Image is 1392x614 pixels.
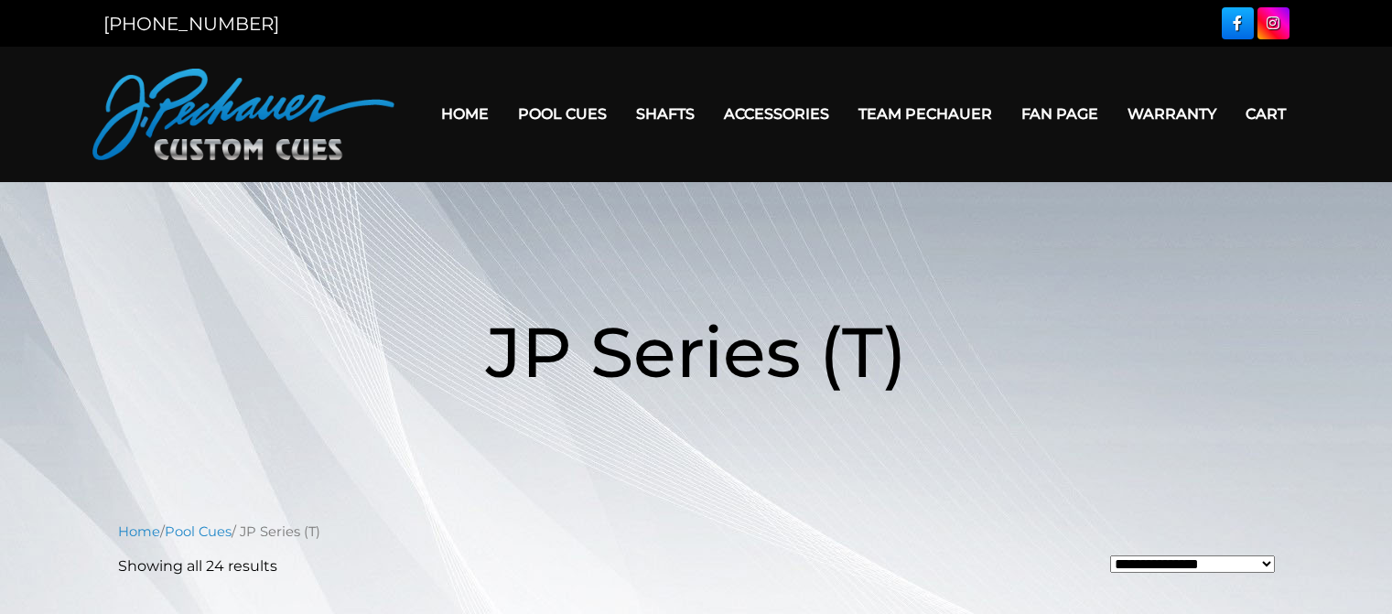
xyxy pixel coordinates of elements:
[118,522,1275,542] nav: Breadcrumb
[503,91,621,137] a: Pool Cues
[709,91,844,137] a: Accessories
[118,555,277,577] p: Showing all 24 results
[1007,91,1113,137] a: Fan Page
[1110,555,1275,573] select: Shop order
[621,91,709,137] a: Shafts
[486,309,907,394] span: JP Series (T)
[103,13,279,35] a: [PHONE_NUMBER]
[92,69,394,160] img: Pechauer Custom Cues
[426,91,503,137] a: Home
[844,91,1007,137] a: Team Pechauer
[1113,91,1231,137] a: Warranty
[1231,91,1300,137] a: Cart
[165,523,232,540] a: Pool Cues
[118,523,160,540] a: Home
